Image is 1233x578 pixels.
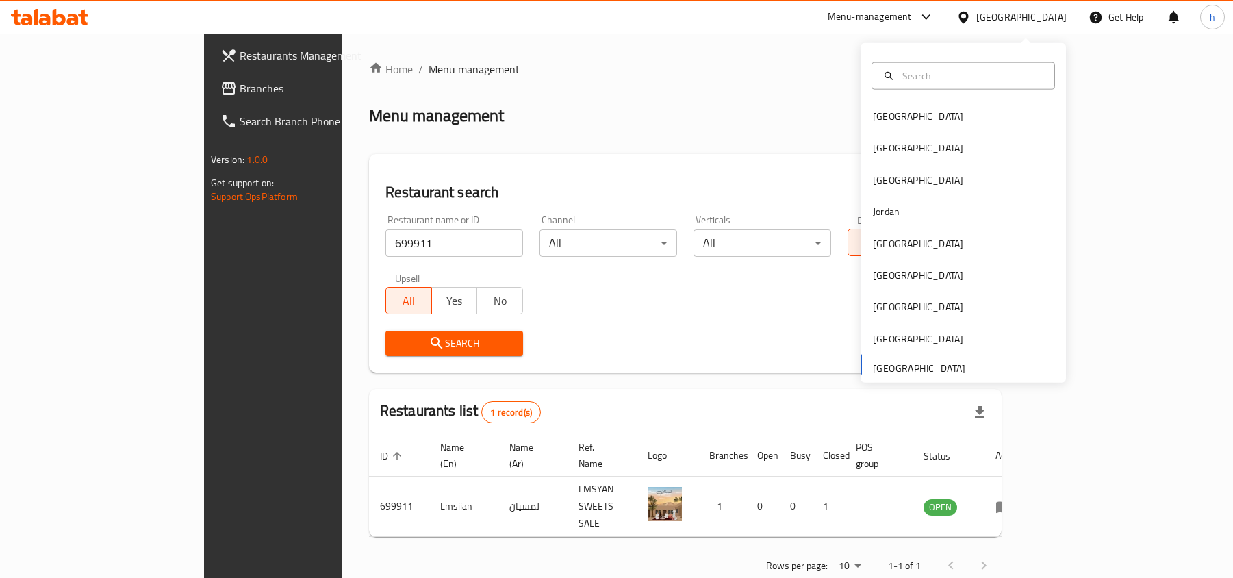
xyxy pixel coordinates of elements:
span: OPEN [924,499,957,515]
div: [GEOGRAPHIC_DATA] [873,172,963,187]
th: Logo [637,435,698,477]
td: لمسيان [498,477,568,537]
label: Delivery [857,215,891,225]
p: 1-1 of 1 [888,557,921,575]
div: Jordan [873,204,900,219]
li: / [418,61,423,77]
td: 0 [746,477,779,537]
span: All [392,291,427,311]
a: Branches [209,72,410,105]
h2: Restaurants list [380,401,541,423]
div: Menu-management [828,9,912,25]
span: ID [380,448,406,464]
input: Search for restaurant name or ID.. [385,229,523,257]
div: All [539,229,677,257]
h2: Restaurant search [385,182,985,203]
div: Menu [995,499,1021,515]
span: Menu management [429,61,520,77]
a: Support.OpsPlatform [211,188,298,205]
table: enhanced table [369,435,1032,537]
th: Busy [779,435,812,477]
th: Branches [698,435,746,477]
div: [GEOGRAPHIC_DATA] [873,236,963,251]
button: All [385,287,432,314]
span: No [483,291,518,311]
th: Closed [812,435,845,477]
td: 1 [698,477,746,537]
span: Version: [211,151,244,168]
label: Upsell [395,273,420,283]
td: Lmsiian [429,477,498,537]
h2: Menu management [369,105,504,127]
td: 1 [812,477,845,537]
p: Rows per page: [766,557,828,575]
span: Name (Ar) [509,439,551,472]
th: Open [746,435,779,477]
button: No [476,287,523,314]
span: h [1210,10,1215,25]
a: Restaurants Management [209,39,410,72]
span: 1.0.0 [246,151,268,168]
div: Total records count [481,401,541,423]
a: Search Branch Phone [209,105,410,138]
div: [GEOGRAPHIC_DATA] [976,10,1067,25]
span: Branches [240,80,399,97]
input: Search [897,68,1046,83]
span: Yes [437,291,472,311]
button: All [848,229,894,256]
td: LMSYAN SWEETS SALE [568,477,637,537]
div: Export file [963,396,996,429]
span: Name (En) [440,439,482,472]
div: [GEOGRAPHIC_DATA] [873,299,963,314]
div: All [694,229,831,257]
span: POS group [856,439,896,472]
div: [GEOGRAPHIC_DATA] [873,331,963,347]
nav: breadcrumb [369,61,1002,77]
span: Restaurants Management [240,47,399,64]
span: Ref. Name [579,439,620,472]
span: Search Branch Phone [240,113,399,129]
td: 0 [779,477,812,537]
div: [GEOGRAPHIC_DATA] [873,109,963,124]
th: Action [984,435,1032,477]
div: [GEOGRAPHIC_DATA] [873,140,963,155]
span: Status [924,448,968,464]
div: [GEOGRAPHIC_DATA] [873,268,963,283]
span: All [854,233,889,253]
button: Search [385,331,523,356]
span: Get support on: [211,174,274,192]
div: Rows per page: [833,556,866,577]
img: Lmsiian [648,487,682,521]
span: 1 record(s) [482,406,540,419]
button: Yes [431,287,478,314]
span: Search [396,335,512,352]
